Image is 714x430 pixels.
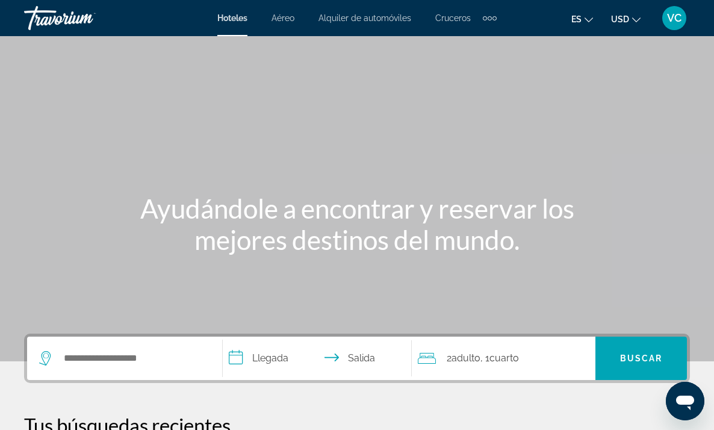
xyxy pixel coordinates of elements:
span: 2 [447,350,480,367]
span: , 1 [480,350,519,367]
span: Adulto [452,352,480,364]
span: USD [611,14,629,24]
span: es [571,14,582,24]
button: Extra navigation items [483,8,497,28]
div: Search widget [27,337,687,380]
h1: Ayudándole a encontrar y reservar los mejores destinos del mundo. [131,193,583,255]
a: Hoteles [217,13,247,23]
button: User Menu [659,5,690,31]
button: Change language [571,10,593,28]
a: Cruceros [435,13,471,23]
span: Buscar [620,354,663,363]
button: Travelers: 2 adults, 0 children [412,337,595,380]
button: Check in and out dates [223,337,412,380]
button: Change currency [611,10,641,28]
a: Travorium [24,2,144,34]
iframe: Botón para iniciar la ventana de mensajería [666,382,704,420]
span: Cuarto [489,352,519,364]
button: Buscar [595,337,687,380]
a: Aéreo [272,13,294,23]
a: Alquiler de automóviles [318,13,411,23]
span: VC [667,12,681,24]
